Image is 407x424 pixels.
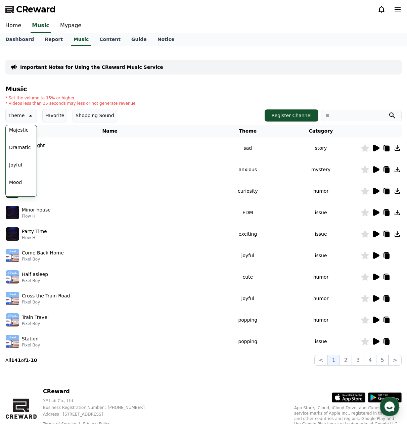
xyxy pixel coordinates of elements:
[6,123,31,137] button: Majestic
[281,137,361,159] td: story
[214,137,281,159] td: sad
[265,109,318,122] button: Register Channel
[17,223,29,228] span: Home
[44,213,87,230] a: Messages
[364,355,376,366] button: 4
[281,180,361,202] td: humor
[6,192,22,207] button: Edm
[43,405,155,410] p: Business Registration Number : [PHONE_NUMBER]
[22,249,64,256] p: Come Back Home
[352,355,364,366] button: 3
[152,33,180,46] a: Notice
[26,358,29,363] strong: 1
[214,288,281,309] td: joyful
[6,227,19,241] img: music
[20,64,163,70] a: Important Notes for Using the CReward Music Service
[5,85,402,93] h4: Music
[5,357,37,364] p: All of -
[281,309,361,331] td: humor
[8,111,25,120] p: Theme
[281,223,361,245] td: issue
[214,223,281,245] td: exciting
[376,355,388,366] button: 5
[6,313,19,327] img: music
[22,278,48,283] p: Pixel Boy
[5,101,137,106] p: * Videos less than 35 seconds may less or not generate revenue.
[22,256,64,262] p: Pixel Boy
[281,125,361,137] th: Category
[22,235,47,240] p: Flow H
[94,33,126,46] a: Content
[6,157,25,172] button: Joyful
[39,33,68,46] a: Report
[73,109,117,122] button: Shopping Sound
[126,33,152,46] a: Guide
[214,331,281,352] td: popping
[5,4,56,15] a: CReward
[214,309,281,331] td: popping
[281,288,361,309] td: humor
[328,355,340,366] button: 1
[6,140,33,155] button: Dramatic
[22,292,70,299] p: Cross the Train Road
[55,19,87,33] a: Mypage
[214,159,281,180] td: anxious
[42,109,67,122] button: Favorite
[22,314,49,321] p: Train Travel
[281,266,361,288] td: humor
[43,387,155,395] p: CReward
[389,355,402,366] button: >
[340,355,352,366] button: 2
[22,335,39,342] p: Station
[281,245,361,266] td: issue
[22,271,48,278] p: Half asleep
[5,95,137,101] p: * Set the volume to 15% or higher.
[5,109,37,122] button: Theme
[314,355,327,366] button: <
[87,213,129,230] a: Settings
[11,358,21,363] strong: 141
[281,202,361,223] td: issue
[214,202,281,223] td: EDM
[43,398,155,404] p: YP Lab Co., Ltd.
[6,175,25,190] button: Mood
[2,213,44,230] a: Home
[214,245,281,266] td: joyful
[22,299,70,305] p: Pixel Boy
[6,270,19,284] img: music
[16,4,56,15] span: CReward
[6,249,19,262] img: music
[214,125,281,137] th: Theme
[22,206,51,214] p: Minor house
[281,159,361,180] td: mystery
[22,321,49,326] p: Pixel Boy
[43,412,155,417] p: Address : [STREET_ADDRESS]
[31,358,37,363] strong: 10
[5,125,214,137] th: Name
[214,266,281,288] td: cute
[99,223,116,228] span: Settings
[22,228,47,235] p: Party Time
[281,331,361,352] td: issue
[22,342,40,348] p: Pixel Boy
[56,223,76,229] span: Messages
[6,206,19,219] img: music
[22,214,51,219] p: Flow H
[214,180,281,202] td: curiosity
[6,335,19,348] img: music
[31,19,51,33] a: Music
[6,292,19,305] img: music
[71,33,91,46] a: Music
